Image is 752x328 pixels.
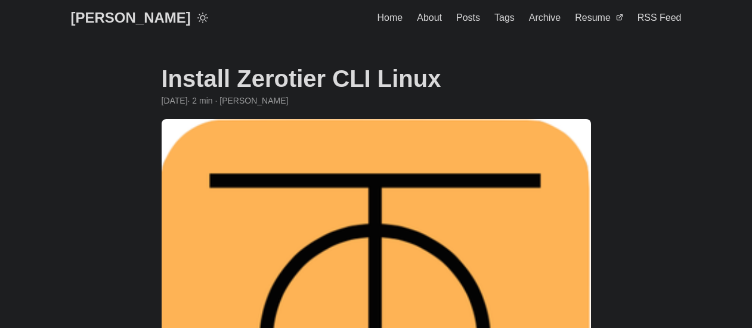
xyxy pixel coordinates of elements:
span: 2020-10-26 00:00:00 +0000 UTC [162,94,188,107]
span: About [417,13,442,23]
span: Archive [529,13,561,23]
span: Home [377,13,403,23]
span: RSS Feed [638,13,682,23]
div: · 2 min · [PERSON_NAME] [162,94,591,107]
span: Tags [494,13,515,23]
span: Resume [575,13,611,23]
h1: Install Zerotier CLI Linux [162,64,591,93]
span: Posts [456,13,480,23]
